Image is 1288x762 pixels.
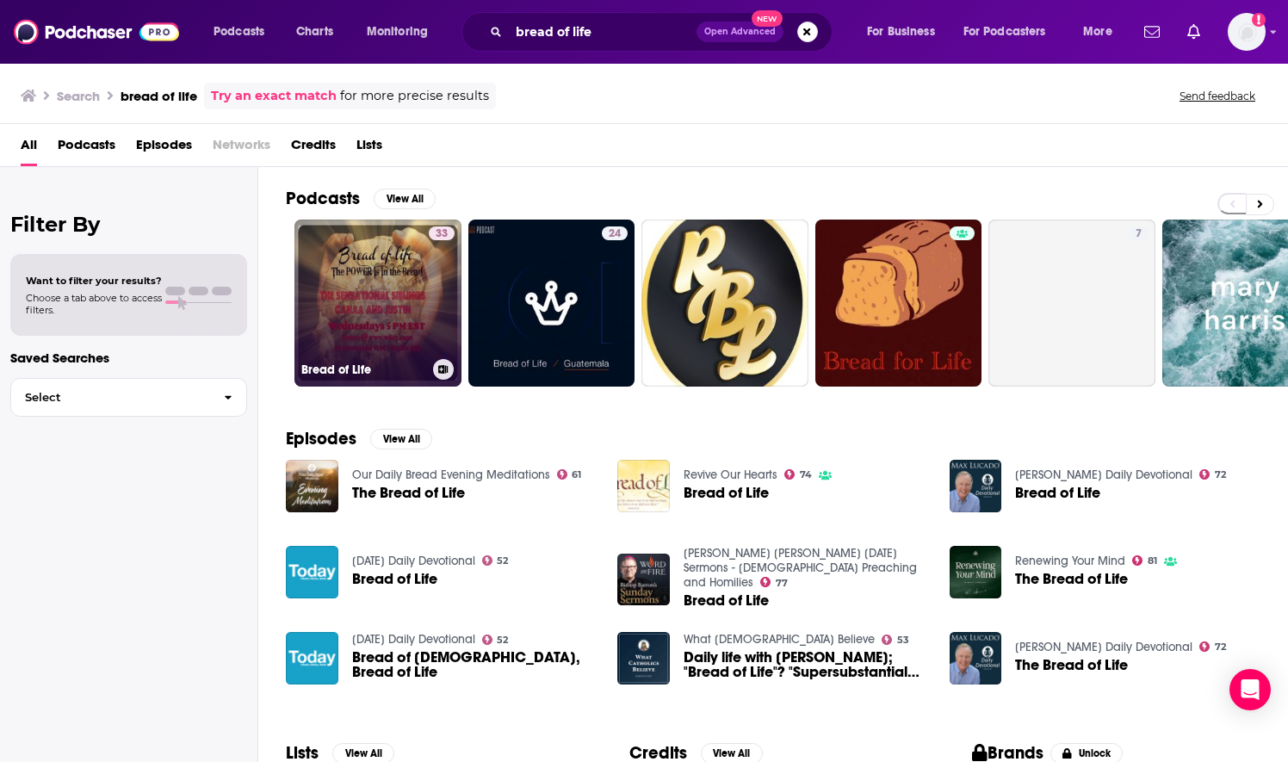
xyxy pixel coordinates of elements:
a: All [21,131,37,166]
a: 81 [1132,555,1157,566]
img: User Profile [1228,13,1266,51]
a: What Catholics Believe [684,632,875,647]
a: 74 [784,469,812,480]
h3: Bread of Life [301,362,426,377]
span: New [752,10,783,27]
a: Max Lucado Daily Devotional [1015,640,1192,654]
a: Show notifications dropdown [1180,17,1207,46]
a: 52 [482,555,509,566]
a: Lists [356,131,382,166]
a: The Bread of Life [352,486,465,500]
img: Bread of Life [617,554,670,606]
a: Podcasts [58,131,115,166]
a: Renewing Your Mind [1015,554,1125,568]
h2: Podcasts [286,188,360,209]
a: Daily life with Mary; "Bread of Life"? "Supersubstantial Bread"? Consecrating a Priest? [684,650,929,679]
span: 33 [436,226,448,243]
a: Try an exact match [211,86,337,106]
h3: bread of life [121,88,197,104]
span: More [1083,20,1112,44]
a: Max Lucado Daily Devotional [1015,468,1192,482]
button: Send feedback [1174,89,1260,103]
a: 33Bread of Life [294,220,461,387]
a: Bishop Barron’s Sunday Sermons - Catholic Preaching and Homilies [684,546,917,590]
a: Today Daily Devotional [352,632,475,647]
span: Select [11,392,210,403]
span: Bread of [DEMOGRAPHIC_DATA], Bread of Life [352,650,598,679]
a: 53 [882,635,909,645]
div: Search podcasts, credits, & more... [478,12,849,52]
button: open menu [201,18,287,46]
span: 7 [1136,226,1142,243]
span: 74 [800,471,812,479]
a: Bread of Life [1015,486,1100,500]
span: 72 [1215,643,1226,651]
a: Today Daily Devotional [352,554,475,568]
span: 77 [776,579,788,587]
img: Bread of Life [286,546,338,598]
h2: Episodes [286,428,356,449]
span: for more precise results [340,86,489,106]
a: 7 [1129,226,1149,240]
span: Logged in as nwierenga [1228,13,1266,51]
img: Daily life with Mary; "Bread of Life"? "Supersubstantial Bread"? Consecrating a Priest? [617,632,670,685]
img: Podchaser - Follow, Share and Rate Podcasts [14,15,179,48]
a: 72 [1199,641,1226,652]
a: Credits [291,131,336,166]
button: Show profile menu [1228,13,1266,51]
a: Revive Our Hearts [684,468,777,482]
img: The Bread of Life [950,546,1002,598]
span: Networks [213,131,270,166]
span: Charts [296,20,333,44]
a: 77 [760,577,788,587]
span: 61 [572,471,581,479]
a: Our Daily Bread Evening Meditations [352,468,550,482]
a: Bread of Life [352,572,437,586]
button: open menu [1071,18,1134,46]
span: 52 [497,636,508,644]
img: Bread of Life [950,460,1002,512]
img: The Bread of Life [286,460,338,512]
a: The Bread of Life [1015,658,1128,672]
span: Open Advanced [704,28,776,36]
button: open menu [952,18,1071,46]
span: 72 [1215,471,1226,479]
a: Episodes [136,131,192,166]
a: The Bread of Life [1015,572,1128,586]
a: Bread of Life [684,486,769,500]
button: open menu [355,18,450,46]
span: Daily life with [PERSON_NAME]; "Bread of Life"? "Supersubstantial Bread"? Consecrating a [DEMOGRA... [684,650,929,679]
button: View All [370,429,432,449]
span: 53 [897,636,909,644]
img: Bread of God, Bread of Life [286,632,338,685]
span: 81 [1148,557,1157,565]
a: 52 [482,635,509,645]
span: 52 [497,557,508,565]
h2: Filter By [10,212,247,237]
a: EpisodesView All [286,428,432,449]
button: open menu [855,18,957,46]
button: Open AdvancedNew [697,22,783,42]
a: The Bread of Life [950,632,1002,685]
span: For Podcasters [963,20,1046,44]
img: Bread of Life [617,460,670,512]
input: Search podcasts, credits, & more... [509,18,697,46]
a: Bread of God, Bread of Life [352,650,598,679]
a: Bread of Life [684,593,769,608]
